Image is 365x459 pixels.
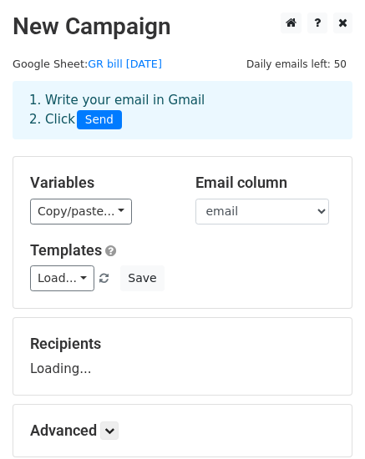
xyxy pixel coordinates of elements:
[120,265,164,291] button: Save
[30,241,102,259] a: Templates
[77,110,122,130] span: Send
[30,335,335,378] div: Loading...
[13,13,352,41] h2: New Campaign
[30,174,170,192] h5: Variables
[195,174,336,192] h5: Email column
[17,91,348,129] div: 1. Write your email in Gmail 2. Click
[30,199,132,224] a: Copy/paste...
[241,58,352,70] a: Daily emails left: 50
[13,58,162,70] small: Google Sheet:
[241,55,352,73] span: Daily emails left: 50
[30,265,94,291] a: Load...
[88,58,162,70] a: GR bill [DATE]
[30,421,335,440] h5: Advanced
[30,335,335,353] h5: Recipients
